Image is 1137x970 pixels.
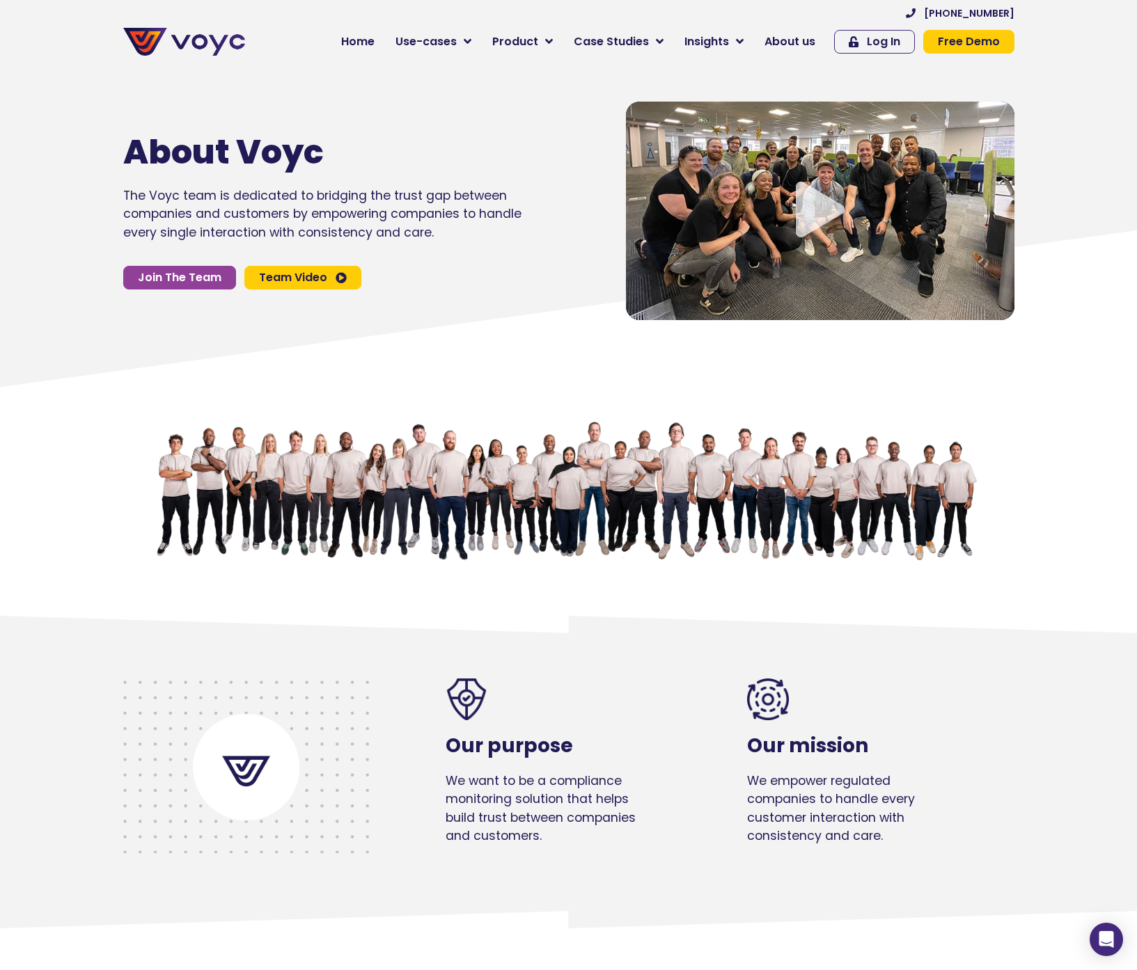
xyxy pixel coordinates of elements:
a: Join The Team [123,266,236,289]
h2: Our mission [747,734,951,758]
a: Home [331,28,385,56]
img: consistency [747,678,789,720]
div: Open Intercom Messenger [1090,923,1123,956]
span: Log In [867,36,900,47]
p: We empower regulated companies to handle every customer interaction with consistency and care. [747,772,951,845]
p: We want to be a compliance monitoring solution that helps build trust between companies and custo... [446,772,650,845]
a: Team Video [244,266,361,289]
a: Product [482,28,563,56]
div: Video play button [792,182,848,239]
span: [PHONE_NUMBER] [924,8,1014,18]
a: Log In [834,30,915,54]
span: Join The Team [138,272,221,283]
h2: Our purpose [446,734,650,758]
a: Free Demo [923,30,1014,54]
span: Team Video [259,272,327,283]
h1: About Voyc [123,132,480,173]
a: Use-cases [385,28,482,56]
a: About us [754,28,826,56]
a: Insights [674,28,754,56]
span: Product [492,33,538,50]
img: voyc-full-logo [123,28,245,56]
p: The Voyc team is dedicated to bridging the trust gap between companies and customers by empowerin... [123,186,522,241]
a: [PHONE_NUMBER] [906,8,1014,18]
span: About us [764,33,815,50]
img: voyc-logo-mark-03 [123,681,369,853]
span: Home [341,33,375,50]
a: Case Studies [563,28,674,56]
img: trusted [446,678,487,720]
span: Case Studies [574,33,649,50]
span: Insights [684,33,729,50]
span: Free Demo [938,36,1000,47]
span: Use-cases [395,33,457,50]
